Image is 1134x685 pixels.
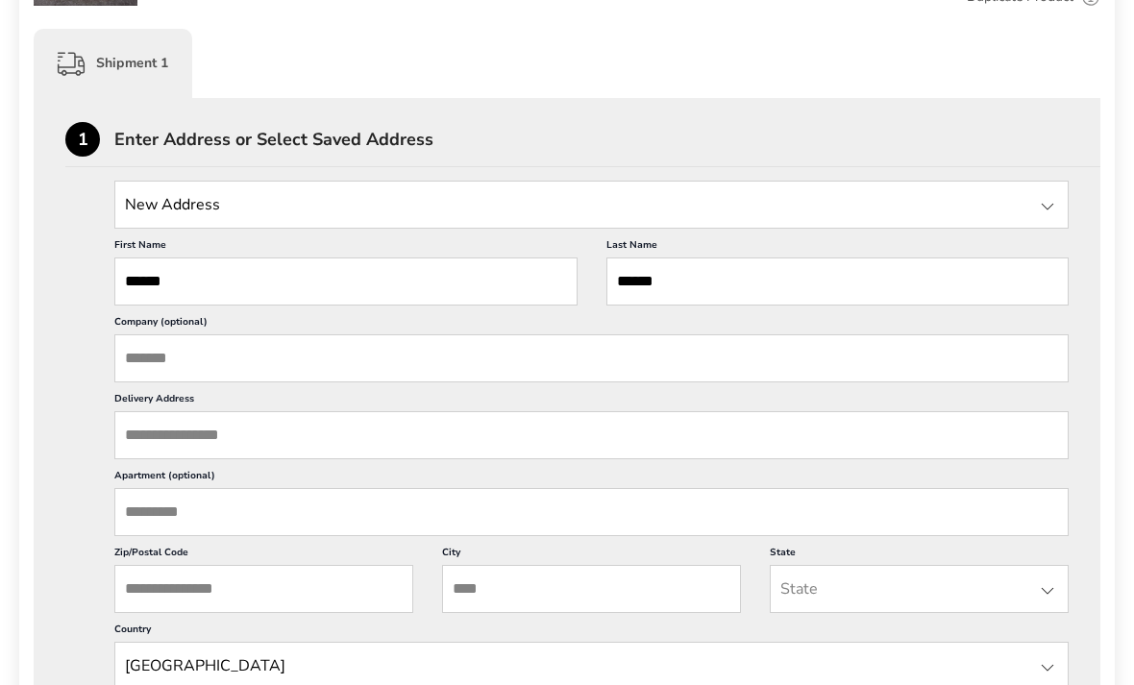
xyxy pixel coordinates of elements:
label: Last Name [606,238,1070,257]
input: ZIP [114,565,413,613]
input: Company [114,334,1069,382]
label: Apartment (optional) [114,469,1069,488]
input: Apartment [114,488,1069,536]
div: Enter Address or Select Saved Address [114,131,1100,148]
div: Shipment 1 [34,29,192,98]
label: Zip/Postal Code [114,546,413,565]
label: First Name [114,238,578,257]
input: City [442,565,741,613]
label: City [442,546,741,565]
input: First Name [114,257,578,306]
label: Company (optional) [114,315,1069,334]
label: Delivery Address [114,392,1069,411]
input: State [770,565,1069,613]
div: 1 [65,122,100,157]
input: State [114,181,1069,229]
input: Last Name [606,257,1070,306]
label: State [770,546,1069,565]
label: Country [114,623,1069,642]
input: Delivery Address [114,411,1069,459]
